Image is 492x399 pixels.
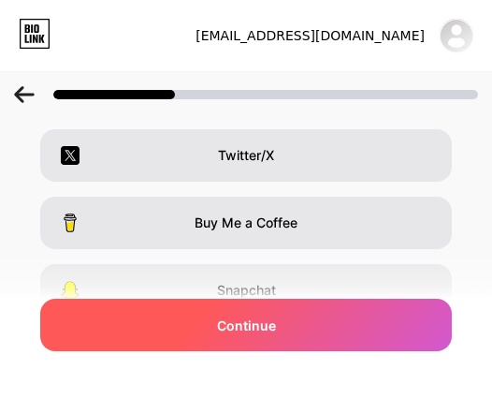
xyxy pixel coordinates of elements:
div: [EMAIL_ADDRESS][DOMAIN_NAME] [195,26,425,46]
span: Snapchat [217,281,276,300]
img: bbreviews [439,18,474,53]
span: Continue [217,316,276,335]
span: Twitter/X [218,146,274,165]
span: Buy Me a Coffee [195,214,297,232]
span: I have a website [195,348,297,367]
